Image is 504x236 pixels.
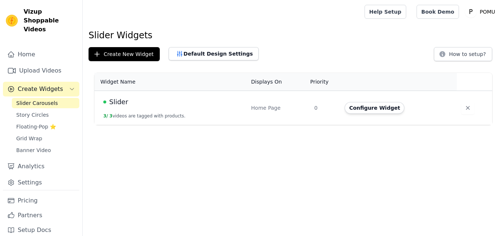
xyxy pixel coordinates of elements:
[18,85,63,94] span: Create Widgets
[365,5,406,19] a: Help Setup
[16,135,42,142] span: Grid Wrap
[103,113,108,119] span: 3 /
[94,73,247,91] th: Widget Name
[310,91,341,125] td: 0
[12,121,79,132] a: Floating-Pop ⭐
[3,82,79,96] button: Create Widgets
[477,5,498,18] p: POMU
[310,73,341,91] th: Priority
[465,5,498,18] button: P POMU
[12,133,79,144] a: Grid Wrap
[3,193,79,208] a: Pricing
[417,5,459,19] a: Book Demo
[16,111,49,119] span: Story Circles
[103,101,106,103] span: Live Published
[89,47,160,61] button: Create New Widget
[6,15,18,27] img: Vizup
[469,8,473,15] text: P
[434,52,492,59] a: How to setup?
[12,110,79,120] a: Story Circles
[16,123,56,130] span: Floating-Pop ⭐
[3,175,79,190] a: Settings
[3,47,79,62] a: Home
[3,63,79,78] a: Upload Videos
[89,29,498,41] h1: Slider Widgets
[251,104,305,112] div: Home Page
[169,47,259,60] button: Default Design Settings
[3,159,79,174] a: Analytics
[12,145,79,155] a: Banner Video
[247,73,310,91] th: Displays On
[110,113,113,119] span: 3
[16,99,58,107] span: Slider Carousels
[461,101,474,115] button: Delete widget
[3,208,79,223] a: Partners
[109,97,128,107] span: Slider
[434,47,492,61] button: How to setup?
[24,7,76,34] span: Vizup Shoppable Videos
[12,98,79,108] a: Slider Carousels
[103,113,186,119] button: 3/ 3videos are tagged with products.
[16,147,51,154] span: Banner Video
[345,102,404,114] button: Configure Widget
